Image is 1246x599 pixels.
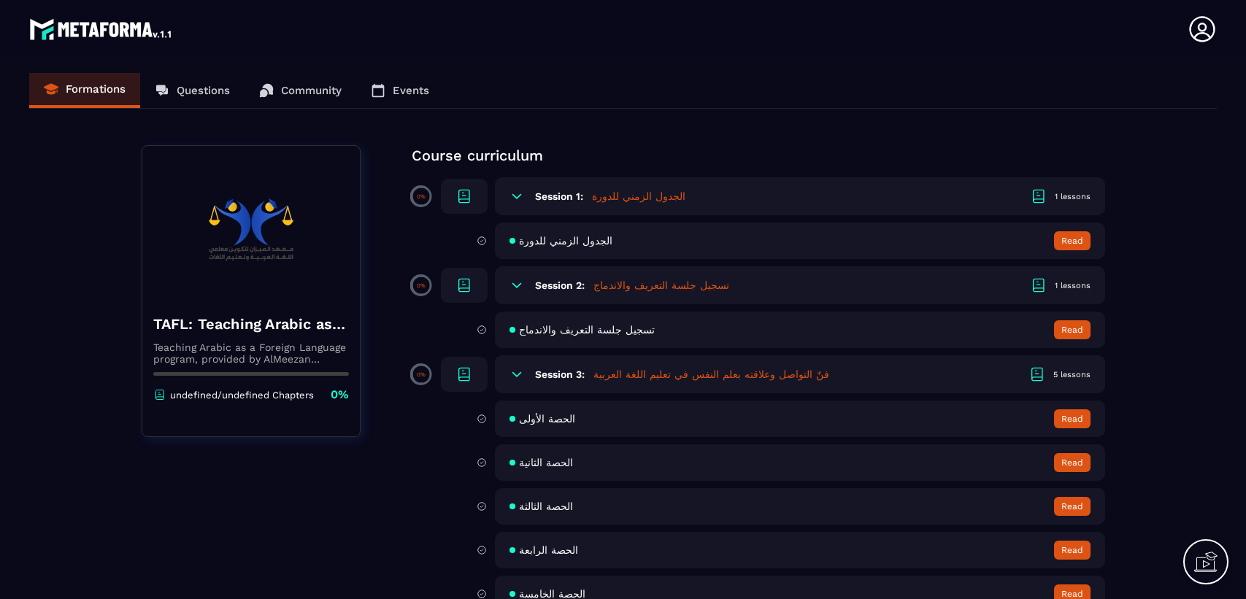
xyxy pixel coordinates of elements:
[519,324,655,336] span: تسجيل جلسة التعريف والاندماج
[519,457,573,468] span: الحصة الثانية
[417,193,426,200] p: 0%
[153,157,349,303] img: banner
[1054,320,1091,339] button: Read
[170,390,314,401] p: undefined/undefined Chapters
[1054,497,1091,516] button: Read
[592,189,685,204] h5: الجدول الزمني للدورة
[593,278,729,293] h5: تسجيل جلسة التعريف والاندماج
[519,544,578,556] span: الحصة الرابعة
[519,235,612,247] span: الجدول الزمني للدورة
[535,190,583,202] h6: Session 1:
[1053,369,1091,380] div: 5 lessons
[593,367,829,382] h5: فنّ التواصل وعلاقته بعلم النفس في تعليم اللغة العربية
[1054,231,1091,250] button: Read
[29,15,174,44] img: logo
[1055,280,1091,291] div: 1 lessons
[1054,453,1091,472] button: Read
[1054,541,1091,560] button: Read
[1054,409,1091,428] button: Read
[412,145,1105,166] p: Course curriculum
[519,501,573,512] span: الحصة الثالثة
[417,371,426,378] p: 0%
[535,279,585,291] h6: Session 2:
[1055,191,1091,202] div: 1 lessons
[519,413,575,425] span: الحصة الأولى
[535,368,585,380] h6: Session 3:
[153,314,349,334] h4: TAFL: Teaching Arabic as a Foreign Language program - august
[417,282,426,289] p: 0%
[153,341,349,365] p: Teaching Arabic as a Foreign Language program, provided by AlMeezan Academy in the [GEOGRAPHIC_DATA]
[331,387,349,403] p: 0%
